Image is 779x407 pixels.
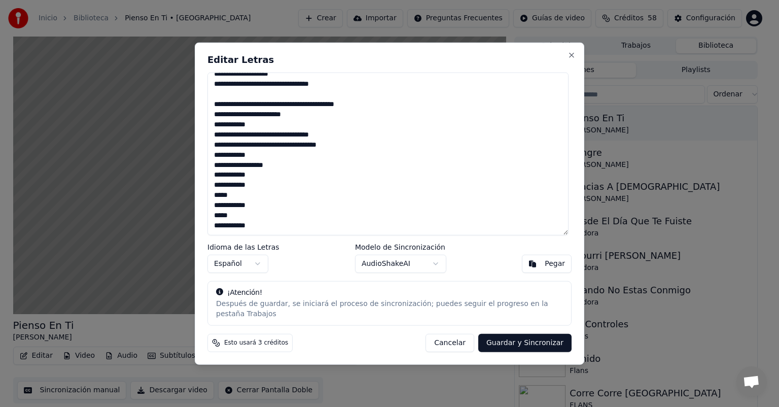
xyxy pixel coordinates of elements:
[207,55,572,64] h2: Editar Letras
[478,333,572,352] button: Guardar y Sincronizar
[224,338,288,347] span: Esto usará 3 créditos
[545,258,565,268] div: Pegar
[355,243,446,250] label: Modelo de Sincronización
[426,333,474,352] button: Cancelar
[207,243,279,250] label: Idioma de las Letras
[216,287,563,297] div: ¡Atención!
[216,298,563,319] div: Después de guardar, se iniciará el proceso de sincronización; puedes seguir el progreso en la pes...
[522,254,572,273] button: Pegar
